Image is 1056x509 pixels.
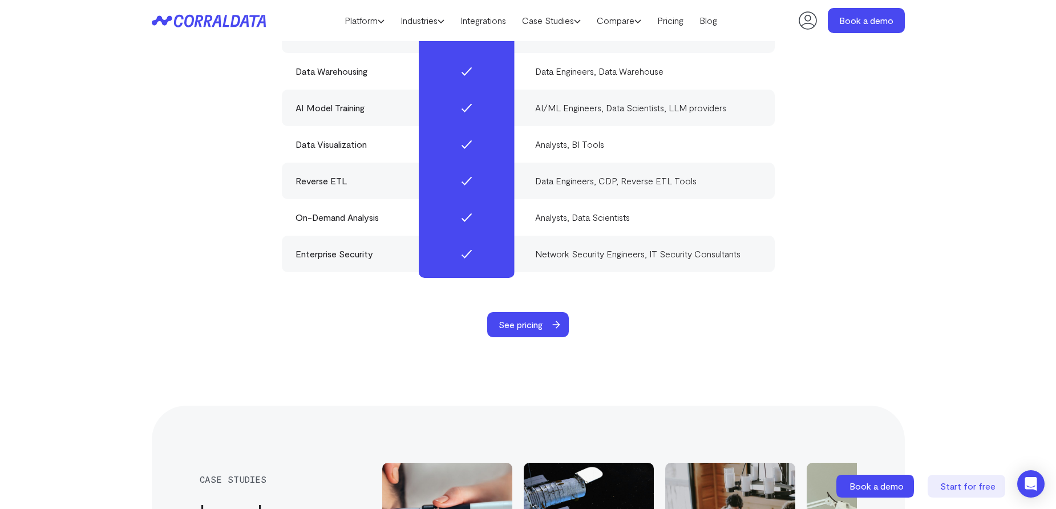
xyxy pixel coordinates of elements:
[535,101,761,115] div: AI/ML Engineers, Data Scientists, LLM providers
[535,211,761,224] div: Analysts, Data Scientists
[296,247,521,261] div: Enterprise Security
[691,12,725,29] a: Blog
[296,211,521,224] div: On-Demand Analysis
[200,474,363,484] div: case studies
[487,312,579,337] a: See pricing
[836,475,916,498] a: Book a demo
[337,12,393,29] a: Platform
[535,138,761,151] div: Analysts, BI Tools
[649,12,691,29] a: Pricing
[589,12,649,29] a: Compare
[452,12,514,29] a: Integrations
[514,12,589,29] a: Case Studies
[849,480,904,491] span: Book a demo
[487,312,554,337] span: See pricing
[296,138,521,151] div: Data Visualization
[296,101,521,115] div: AI Model Training
[928,475,1008,498] a: Start for free
[296,64,521,78] div: Data Warehousing
[535,174,761,188] div: Data Engineers, CDP, Reverse ETL Tools
[1017,470,1045,498] div: Open Intercom Messenger
[296,174,521,188] div: Reverse ETL
[535,64,761,78] div: Data Engineers, Data Warehouse
[940,480,996,491] span: Start for free
[535,247,761,261] div: Network Security Engineers, IT Security Consultants
[393,12,452,29] a: Industries
[828,8,905,33] a: Book a demo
